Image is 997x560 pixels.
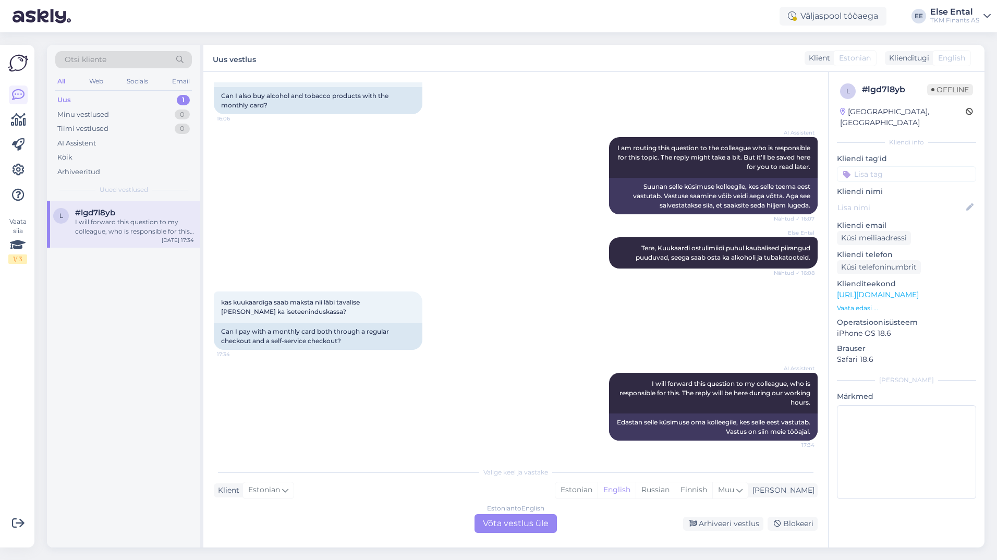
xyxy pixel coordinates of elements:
div: Küsi meiliaadressi [837,231,911,245]
div: All [55,75,67,88]
div: Küsi telefoninumbrit [837,260,921,274]
div: AI Assistent [57,138,96,149]
input: Lisa nimi [837,202,964,213]
span: 17:34 [775,441,814,449]
a: Else EntalTKM Finants AS [930,8,991,25]
span: Estonian [839,53,871,64]
div: Väljaspool tööaega [780,7,886,26]
span: Muu [718,485,734,494]
span: 16:06 [217,115,256,123]
div: Kliendi info [837,138,976,147]
span: Tere, Kuukaardi ostulimiidi puhul kaubalised piirangud puuduvad, seega saab osta ka alkoholi ja t... [636,244,812,261]
div: EE [911,9,926,23]
span: Nähtud ✓ 16:07 [774,215,814,223]
div: Else Ental [930,8,979,16]
div: Web [87,75,105,88]
span: AI Assistent [775,129,814,137]
span: l [59,212,63,220]
div: 0 [175,124,190,134]
div: Uus [57,95,71,105]
div: Vaata siia [8,217,27,264]
div: Can I pay with a monthly card both through a regular checkout and a self-service checkout? [214,323,422,350]
div: Finnish [675,482,712,498]
p: iPhone OS 18.6 [837,328,976,339]
input: Lisa tag [837,166,976,182]
div: [GEOGRAPHIC_DATA], [GEOGRAPHIC_DATA] [840,106,966,128]
div: # lgd7l8yb [862,83,927,96]
div: [PERSON_NAME] [748,485,814,496]
div: Estonian [555,482,598,498]
span: Uued vestlused [100,185,148,194]
p: Klienditeekond [837,278,976,289]
div: Kõik [57,152,72,163]
span: Nähtud ✓ 16:08 [774,269,814,277]
div: Estonian to English [487,504,544,513]
span: Offline [927,84,973,95]
div: Edastan selle küsimuse oma kolleegile, kes selle eest vastutab. Vastus on siin meie tööajal. [609,413,818,441]
div: Socials [125,75,150,88]
span: English [938,53,965,64]
span: Else Ental [775,229,814,237]
div: Võta vestlus üle [475,514,557,533]
p: Märkmed [837,391,976,402]
div: 0 [175,109,190,120]
span: kas kuukaardiga saab maksta nii läbi tavalise [PERSON_NAME] ka iseteeninduskassa? [221,298,361,315]
img: Askly Logo [8,53,28,73]
span: AI Assistent [775,364,814,372]
span: l [846,87,850,95]
div: [DATE] 17:34 [162,236,194,244]
a: [URL][DOMAIN_NAME] [837,290,919,299]
div: Klienditugi [885,53,929,64]
div: [PERSON_NAME] [837,375,976,385]
div: Arhiveeri vestlus [683,517,763,531]
span: #lgd7l8yb [75,208,115,217]
div: 1 / 3 [8,254,27,264]
div: Arhiveeritud [57,167,100,177]
div: 1 [177,95,190,105]
p: Kliendi email [837,220,976,231]
div: Klient [805,53,830,64]
span: I am routing this question to the colleague who is responsible for this topic. The reply might ta... [617,144,812,171]
div: Blokeeri [768,517,818,531]
div: I will forward this question to my colleague, who is responsible for this. The reply will be here... [75,217,194,236]
div: TKM Finants AS [930,16,979,25]
p: Safari 18.6 [837,354,976,365]
div: Klient [214,485,239,496]
p: Operatsioonisüsteem [837,317,976,328]
label: Uus vestlus [213,51,256,65]
span: I will forward this question to my colleague, who is responsible for this. The reply will be here... [619,380,812,406]
div: Minu vestlused [57,109,109,120]
div: Can I also buy alcohol and tobacco products with the monthly card? [214,87,422,114]
div: Email [170,75,192,88]
div: Suunan selle küsimuse kolleegile, kes selle teema eest vastutab. Vastuse saamine võib veidi aega ... [609,178,818,214]
p: Brauser [837,343,976,354]
div: Tiimi vestlused [57,124,108,134]
span: Otsi kliente [65,54,106,65]
div: Russian [636,482,675,498]
div: English [598,482,636,498]
p: Kliendi telefon [837,249,976,260]
div: Valige keel ja vastake [214,468,818,477]
p: Kliendi tag'id [837,153,976,164]
p: Kliendi nimi [837,186,976,197]
span: Estonian [248,484,280,496]
span: 17:34 [217,350,256,358]
p: Vaata edasi ... [837,303,976,313]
